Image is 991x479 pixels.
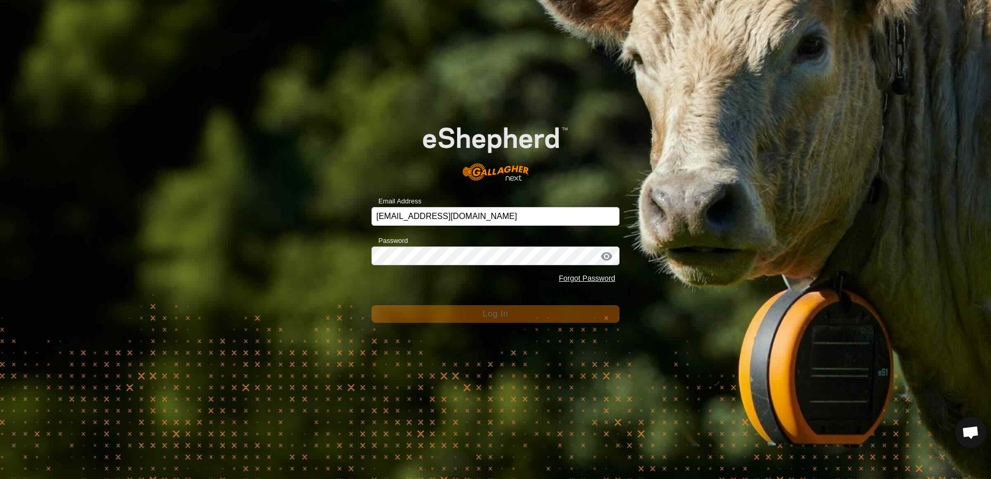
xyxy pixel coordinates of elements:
[955,417,986,448] div: Open chat
[371,305,620,323] button: Log In
[483,309,508,318] span: Log In
[559,274,615,282] a: Forgot Password
[396,106,595,191] img: E-shepherd Logo
[371,207,620,226] input: Email Address
[371,196,421,207] label: Email Address
[371,236,408,246] label: Password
